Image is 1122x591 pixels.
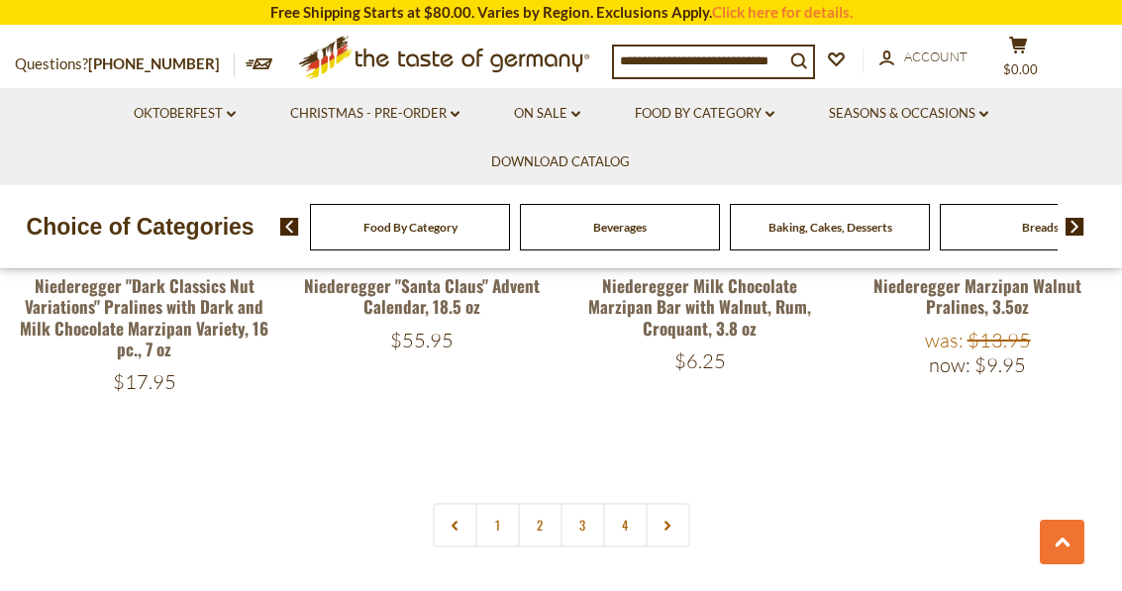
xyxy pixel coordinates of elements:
[1066,218,1084,236] img: next arrow
[491,151,630,173] a: Download Catalog
[588,273,811,341] a: Niederegger Milk Chocolate Marzipan Bar with Walnut, Rum, Croquant, 3.8 oz
[904,49,968,64] span: Account
[1022,220,1059,235] a: Breads
[873,273,1081,319] a: Niederegger Marzipan Walnut Pralines, 3.5oz
[988,36,1048,85] button: $0.00
[768,220,892,235] a: Baking, Cakes, Desserts
[363,220,458,235] a: Food By Category
[968,328,1031,352] span: $13.95
[925,328,964,352] label: Was:
[829,103,988,125] a: Seasons & Occasions
[390,328,454,352] span: $55.95
[974,352,1026,377] span: $9.95
[514,103,580,125] a: On Sale
[290,103,459,125] a: Christmas - PRE-ORDER
[88,54,220,72] a: [PHONE_NUMBER]
[635,103,774,125] a: Food By Category
[561,503,605,547] a: 3
[15,51,235,77] p: Questions?
[879,47,968,68] a: Account
[929,352,970,377] label: Now:
[304,273,540,319] a: Niederegger "Santa Claus" Advent Calendar, 18.5 oz
[593,220,647,235] a: Beverages
[674,348,726,373] span: $6.25
[1003,61,1038,77] span: $0.00
[280,218,299,236] img: previous arrow
[603,503,648,547] a: 4
[712,3,853,21] a: Click here for details.
[134,103,236,125] a: Oktoberfest
[475,503,520,547] a: 1
[20,273,268,361] a: Niederegger "Dark Classics Nut Variations" Pralines with Dark and Milk Chocolate Marzipan Variety...
[518,503,562,547] a: 2
[113,369,176,394] span: $17.95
